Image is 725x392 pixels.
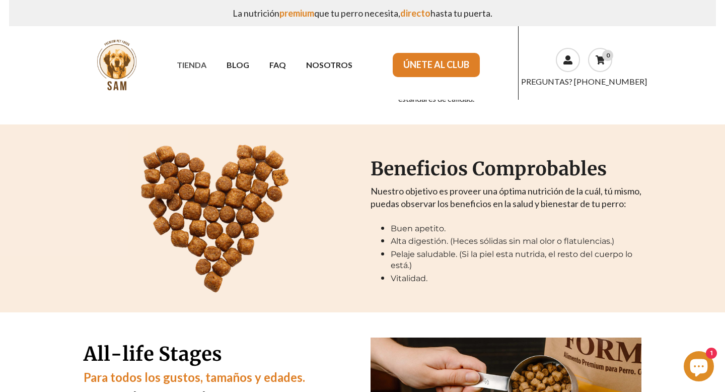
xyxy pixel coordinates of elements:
inbox-online-store-chat: Chat de la tienda online Shopify [681,351,717,384]
p: Buen apetito. [391,223,649,234]
h3: Para todos los gustos, tamaños y edades. [84,370,354,385]
img: sam.png [90,38,143,92]
p: Nuestro objetivo es proveer una óptima nutrición de la cuál, tú mismo, puedas observar los benefi... [371,185,649,210]
a: FAQ [259,56,296,74]
a: NOSOTROS [296,56,362,74]
p: La nutrición que tu perro necesita, hasta tu puerta. [17,4,707,22]
p: Vitalidad. [391,273,649,284]
p: Alta digestión. (Heces sólidas sin mal olor o flatulencias.) [391,236,649,247]
span: premium [279,8,314,19]
h2: All-life Stages [84,342,354,366]
h2: Beneficios Comprobables [371,157,649,181]
a: TIENDA [167,56,216,74]
a: BLOG [216,56,259,74]
span: directo [400,8,430,19]
a: ÚNETE AL CLUB [393,53,480,77]
img: diseno-sin-titulo-1.png [131,135,299,302]
p: Pelaje saludable. (Si la piel esta nutrida, el resto del cuerpo lo está.) [391,249,649,272]
a: 0 [588,48,612,72]
a: PREGUNTAS? [PHONE_NUMBER] [521,77,647,86]
div: 0 [602,50,613,61]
